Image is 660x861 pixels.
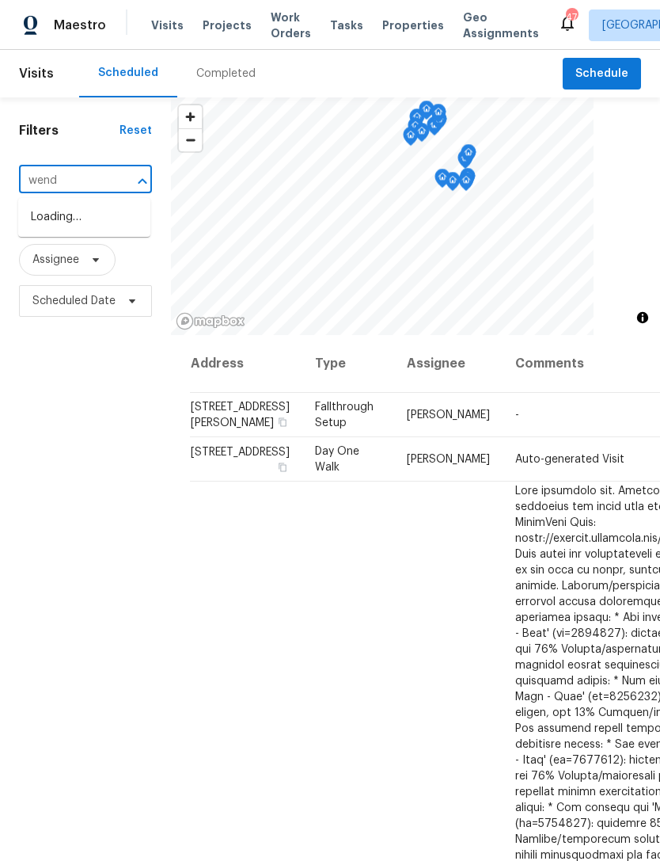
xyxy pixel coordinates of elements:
span: Visits [19,56,54,91]
div: Map marker [461,144,476,169]
div: Map marker [419,101,434,125]
span: - [515,410,519,421]
div: Map marker [403,127,419,151]
div: Map marker [408,117,423,142]
div: Completed [196,66,256,82]
span: Tasks [330,20,363,31]
button: Close [131,170,154,192]
th: Type [302,335,394,393]
span: Maestro [54,17,106,33]
span: Zoom out [179,129,202,151]
button: Toggle attribution [633,308,652,327]
button: Copy Address [275,415,290,429]
span: Work Orders [271,10,311,41]
span: Properties [382,17,444,33]
canvas: Map [171,97,594,335]
div: Map marker [409,109,425,133]
div: Map marker [434,169,450,193]
div: Map marker [445,172,461,196]
button: Copy Address [275,460,290,474]
div: Map marker [431,104,446,128]
div: Reset [119,123,152,139]
div: Scheduled [98,65,158,81]
span: Assignee [32,252,79,268]
span: Visits [151,17,184,33]
span: [STREET_ADDRESS] [191,447,290,458]
span: Projects [203,17,252,33]
div: Map marker [458,172,474,196]
button: Zoom in [179,105,202,128]
span: [STREET_ADDRESS][PERSON_NAME] [191,402,290,429]
span: Scheduled Date [32,293,116,309]
span: Geo Assignments [463,10,539,41]
span: Schedule [575,64,628,84]
div: Map marker [460,168,476,192]
span: Fallthrough Setup [315,402,374,429]
span: Toggle attribution [638,309,647,326]
button: Schedule [563,58,641,90]
th: Address [190,335,302,393]
span: Auto-generated Visit [515,454,624,465]
input: Search for an address... [19,169,108,193]
span: Day One Walk [315,446,359,473]
span: [PERSON_NAME] [407,410,490,421]
div: Map marker [457,150,473,174]
button: Zoom out [179,128,202,151]
div: Map marker [414,123,430,147]
th: Assignee [394,335,503,393]
div: 47 [566,10,577,25]
a: Mapbox homepage [176,312,245,330]
div: Loading… [18,198,150,237]
span: [PERSON_NAME] [407,454,490,465]
h1: Filters [19,123,119,139]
